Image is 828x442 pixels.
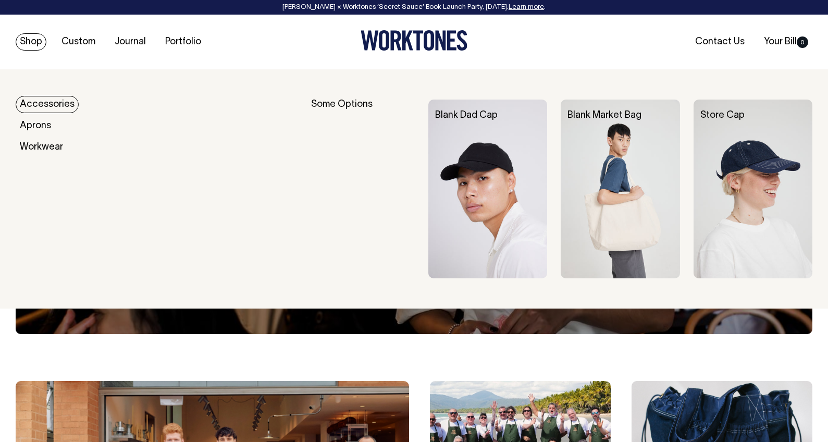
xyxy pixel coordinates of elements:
[509,4,544,10] a: Learn more
[110,33,150,51] a: Journal
[16,117,55,134] a: Aprons
[16,139,67,156] a: Workwear
[161,33,205,51] a: Portfolio
[57,33,100,51] a: Custom
[567,111,641,120] a: Blank Market Bag
[691,33,749,51] a: Contact Us
[760,33,812,51] a: Your Bill0
[435,111,498,120] a: Blank Dad Cap
[561,100,679,278] img: Blank Market Bag
[797,36,808,48] span: 0
[311,100,415,278] div: Some Options
[694,100,812,278] img: Store Cap
[16,96,79,113] a: Accessories
[10,4,818,11] div: [PERSON_NAME] × Worktones ‘Secret Sauce’ Book Launch Party, [DATE]. .
[428,100,547,278] img: Blank Dad Cap
[16,33,46,51] a: Shop
[700,111,745,120] a: Store Cap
